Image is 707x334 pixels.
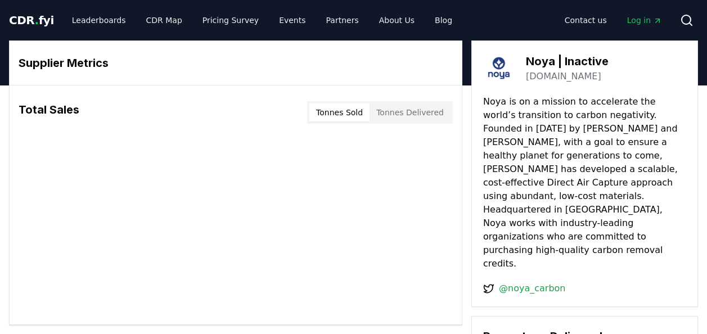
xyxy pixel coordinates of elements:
[270,10,314,30] a: Events
[35,13,39,27] span: .
[556,10,616,30] a: Contact us
[370,103,451,121] button: Tonnes Delivered
[483,52,515,84] img: Noya | Inactive-logo
[317,10,368,30] a: Partners
[618,10,671,30] a: Log in
[499,282,565,295] a: @noya_carbon
[526,70,601,83] a: [DOMAIN_NAME]
[193,10,268,30] a: Pricing Survey
[9,12,54,28] a: CDR.fyi
[627,15,662,26] span: Log in
[309,103,370,121] button: Tonnes Sold
[370,10,424,30] a: About Us
[526,53,609,70] h3: Noya | Inactive
[63,10,135,30] a: Leaderboards
[556,10,671,30] nav: Main
[9,13,54,27] span: CDR fyi
[426,10,461,30] a: Blog
[19,55,453,71] h3: Supplier Metrics
[483,95,686,270] p: Noya is on a mission to accelerate the world’s transition to carbon negativity. Founded in [DATE]...
[19,101,79,124] h3: Total Sales
[63,10,461,30] nav: Main
[137,10,191,30] a: CDR Map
